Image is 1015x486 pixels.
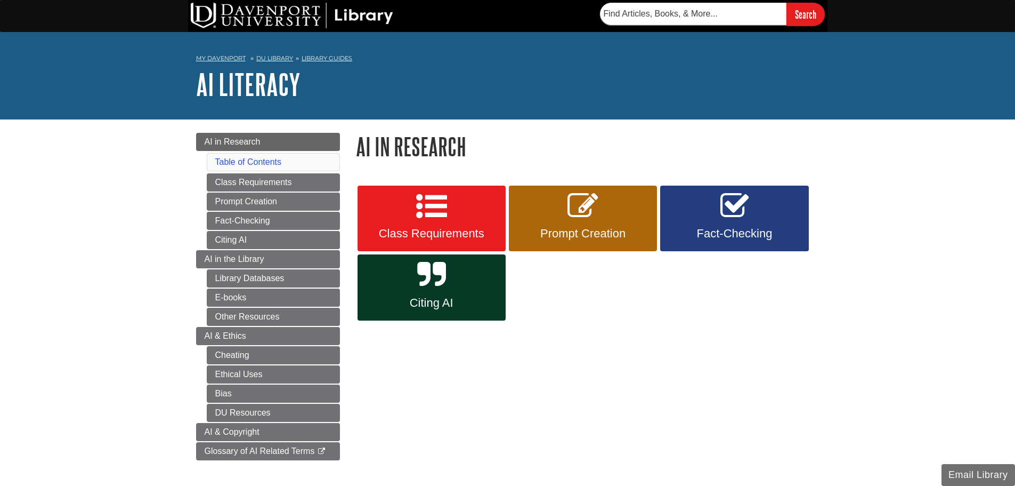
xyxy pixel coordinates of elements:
span: Citing AI [366,296,498,310]
a: Fact-Checking [660,186,808,252]
a: Class Requirements [207,173,340,192]
a: Citing AI [358,254,506,321]
span: Prompt Creation [517,227,649,241]
span: Class Requirements [366,227,498,241]
span: AI & Copyright [205,427,259,436]
a: Glossary of AI Related Terms [196,442,340,460]
input: Search [786,3,825,26]
nav: breadcrumb [196,51,819,68]
span: Glossary of AI Related Terms [205,447,315,456]
a: Table of Contents [215,157,282,166]
a: AI Literacy [196,68,301,101]
a: E-books [207,289,340,307]
a: Library Databases [207,269,340,288]
span: AI in Research [205,137,261,146]
a: AI in the Library [196,250,340,268]
span: AI & Ethics [205,331,246,340]
div: Guide Page Menu [196,133,340,460]
a: Other Resources [207,308,340,326]
a: AI & Ethics [196,327,340,345]
h1: AI in Research [356,133,819,160]
a: My Davenport [196,54,246,63]
a: Library Guides [302,54,352,62]
i: This link opens in a new window [317,448,326,455]
span: Fact-Checking [668,227,800,241]
a: Prompt Creation [509,186,657,252]
input: Find Articles, Books, & More... [600,3,786,25]
a: Bias [207,385,340,403]
a: DU Library [256,54,293,62]
a: Citing AI [207,231,340,249]
a: Class Requirements [358,186,506,252]
a: AI & Copyright [196,423,340,441]
span: AI in the Library [205,254,264,264]
a: Ethical Uses [207,365,340,384]
a: Fact-Checking [207,212,340,230]
a: AI in Research [196,133,340,151]
button: Email Library [941,464,1015,486]
form: Searches DU Library's articles, books, and more [600,3,825,26]
a: Prompt Creation [207,193,340,211]
img: DU Library [191,3,393,28]
a: Cheating [207,346,340,364]
a: DU Resources [207,404,340,422]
